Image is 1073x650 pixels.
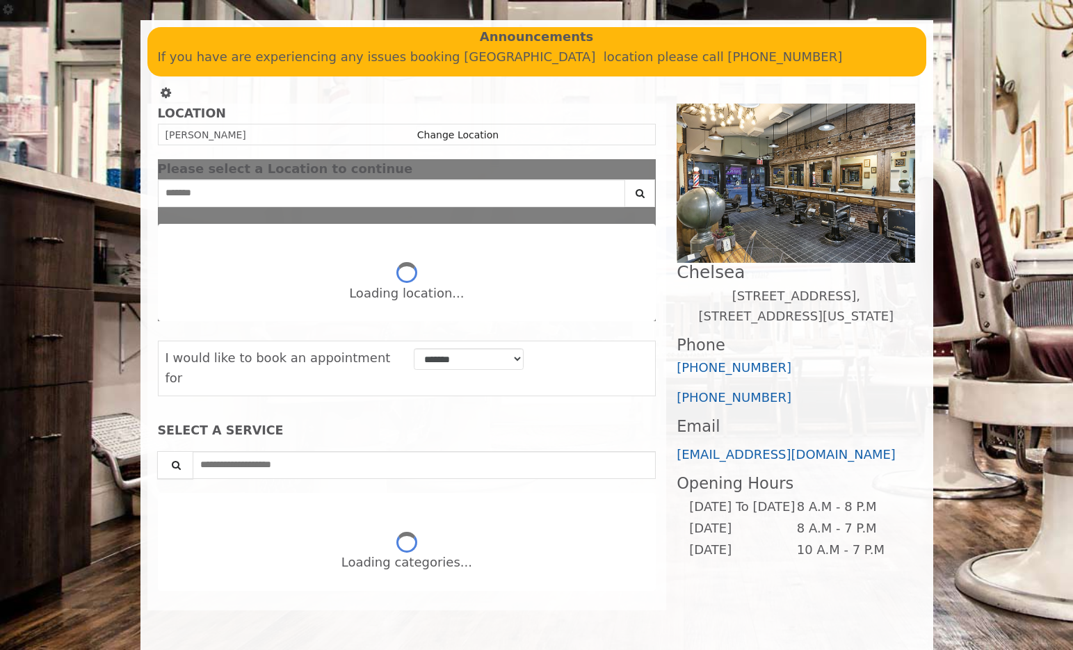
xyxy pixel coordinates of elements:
[166,129,246,140] span: [PERSON_NAME]
[417,129,499,140] a: Change Location
[688,496,796,518] td: [DATE] To [DATE]
[480,27,594,47] b: Announcements
[166,350,391,385] span: I would like to book an appointment for
[677,418,915,435] h3: Email
[677,390,791,405] a: [PHONE_NUMBER]
[157,451,193,479] button: Service Search
[796,539,904,561] td: 10 A.M - 7 P.M
[158,47,916,67] p: If you have are experiencing any issues booking [GEOGRAPHIC_DATA] location please call [PHONE_NUM...
[796,518,904,539] td: 8 A.M - 7 P.M
[677,475,915,492] h3: Opening Hours
[632,188,648,198] i: Search button
[341,553,472,573] div: Loading categories...
[158,179,626,207] input: Search Center
[688,539,796,561] td: [DATE]
[677,360,791,375] a: [PHONE_NUMBER]
[677,263,915,282] h2: Chelsea
[158,179,656,214] div: Center Select
[349,284,464,304] div: Loading location...
[677,286,915,327] p: [STREET_ADDRESS],[STREET_ADDRESS][US_STATE]
[158,161,413,176] span: Please select a Location to continue
[677,447,896,462] a: [EMAIL_ADDRESS][DOMAIN_NAME]
[796,496,904,518] td: 8 A.M - 8 P.M
[677,336,915,354] h3: Phone
[158,106,226,120] b: LOCATION
[635,165,656,174] button: close dialog
[688,518,796,539] td: [DATE]
[158,424,656,437] div: SELECT A SERVICE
